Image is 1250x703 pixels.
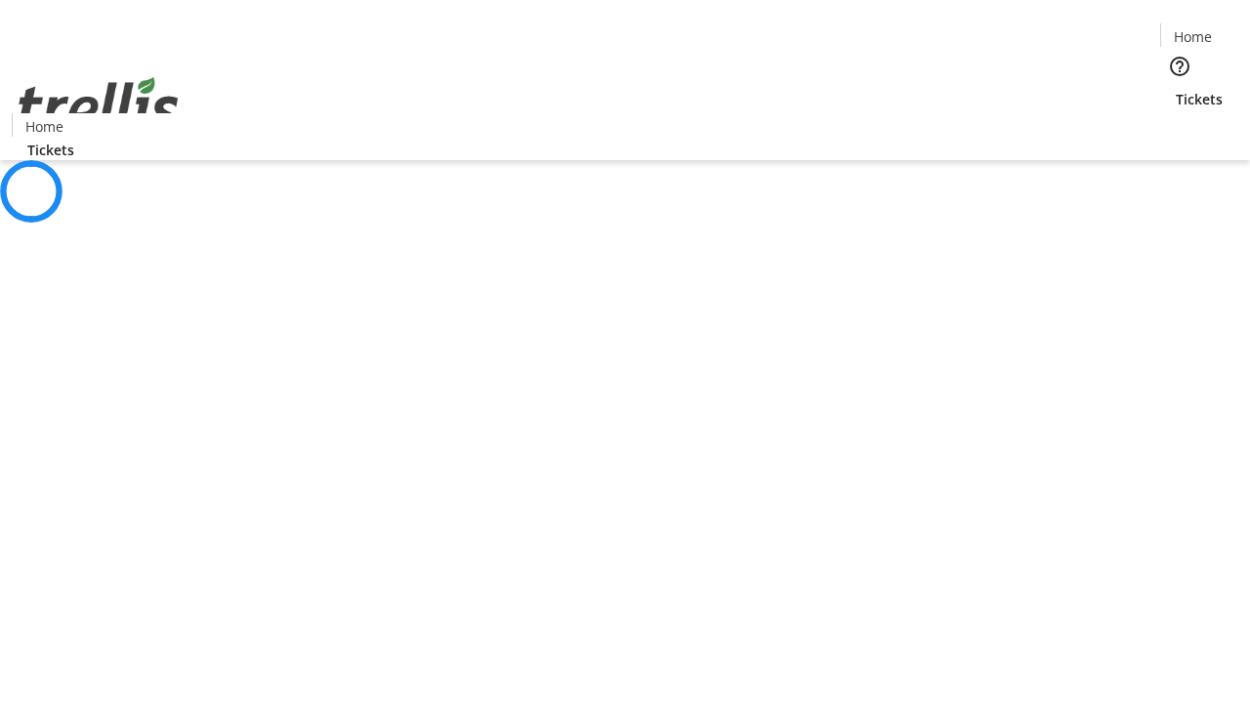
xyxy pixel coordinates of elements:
span: Tickets [1176,89,1223,109]
button: Cart [1160,109,1199,148]
a: Tickets [12,140,90,160]
a: Home [13,116,75,137]
span: Home [25,116,63,137]
a: Home [1161,26,1224,47]
span: Tickets [27,140,74,160]
button: Help [1160,47,1199,86]
a: Tickets [1160,89,1238,109]
img: Orient E2E Organization 07HsHlfNg3's Logo [12,56,186,153]
span: Home [1174,26,1212,47]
